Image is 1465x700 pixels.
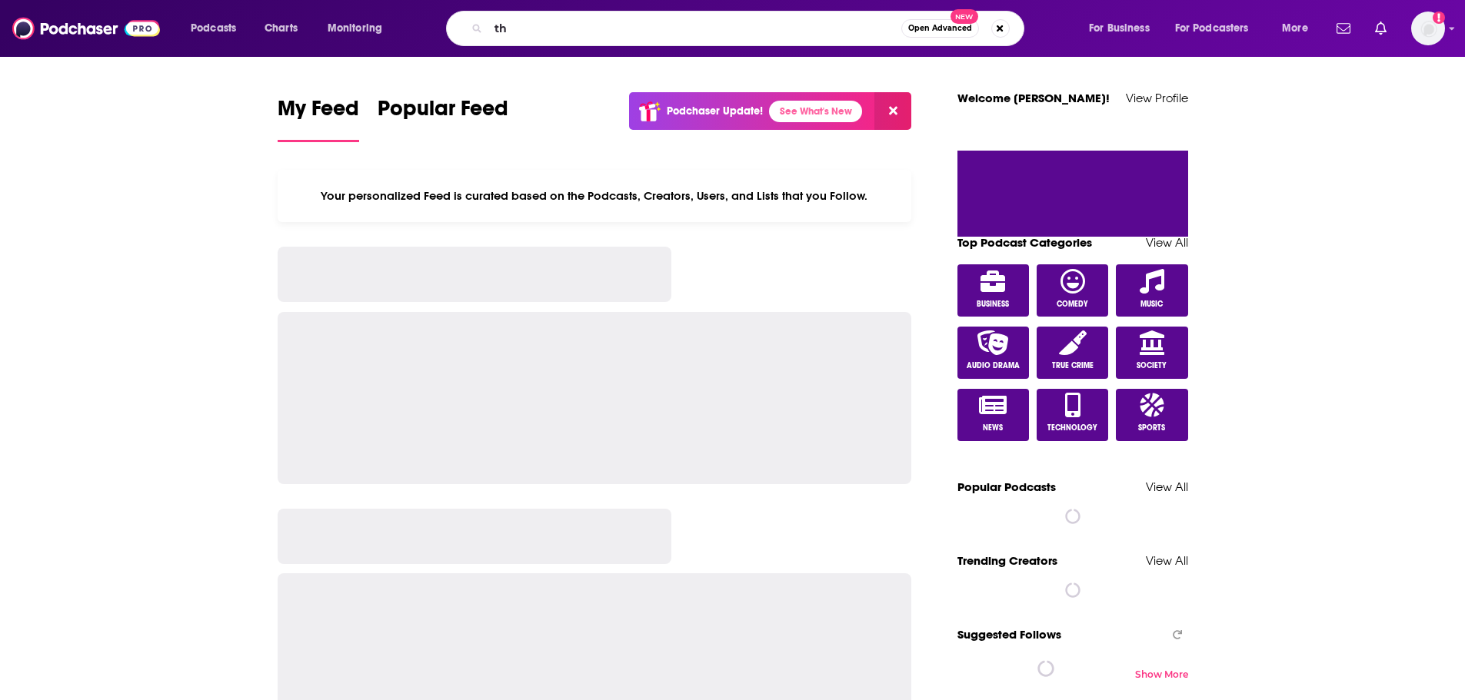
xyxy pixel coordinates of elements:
span: Logged in as Ashley_Beenen [1411,12,1445,45]
a: Popular Feed [378,95,508,142]
span: Suggested Follows [957,627,1061,642]
span: Charts [265,18,298,39]
span: Podcasts [191,18,236,39]
button: open menu [1078,16,1169,41]
span: New [951,9,978,24]
a: Show notifications dropdown [1330,15,1357,41]
a: Audio Drama [957,327,1030,379]
span: True Crime [1052,361,1094,370]
a: Popular Podcasts [957,479,1056,494]
span: My Feed [278,95,359,131]
a: View All [1146,235,1188,250]
a: Comedy [1037,264,1109,317]
span: Technology [1047,423,1097,433]
a: Business [957,264,1030,317]
span: Popular Feed [378,95,508,131]
a: Charts [255,16,307,41]
span: Audio Drama [967,361,1020,370]
button: Show profile menu [1411,12,1445,45]
button: open menu [1271,16,1327,41]
a: View All [1146,479,1188,494]
span: News [983,423,1003,433]
p: Podchaser Update! [667,105,763,118]
a: News [957,389,1030,441]
svg: Add a profile image [1433,12,1445,24]
button: Open AdvancedNew [901,19,979,38]
img: Podchaser - Follow, Share and Rate Podcasts [12,14,160,43]
a: My Feed [278,95,359,142]
a: Society [1116,327,1188,379]
span: Business [977,300,1009,309]
a: View All [1146,553,1188,568]
div: Show More [1135,668,1188,680]
img: User Profile [1411,12,1445,45]
span: For Podcasters [1175,18,1249,39]
a: True Crime [1037,327,1109,379]
span: For Business [1089,18,1150,39]
span: Comedy [1057,300,1088,309]
span: Sports [1138,423,1165,433]
span: Society [1137,361,1167,370]
a: Show notifications dropdown [1369,15,1393,41]
button: open menu [180,16,256,41]
a: View Profile [1126,91,1188,105]
div: Search podcasts, credits, & more... [461,11,1039,46]
input: Search podcasts, credits, & more... [488,16,901,41]
a: Music [1116,264,1188,317]
a: Sports [1116,389,1188,441]
a: See What's New [769,101,862,122]
span: Monitoring [328,18,382,39]
button: open menu [317,16,402,41]
a: Welcome [PERSON_NAME]! [957,91,1110,105]
button: open menu [1165,16,1271,41]
span: Open Advanced [908,25,972,32]
span: Music [1140,300,1163,309]
span: More [1282,18,1308,39]
a: Top Podcast Categories [957,235,1092,250]
div: Your personalized Feed is curated based on the Podcasts, Creators, Users, and Lists that you Follow. [278,170,912,222]
a: Technology [1037,389,1109,441]
a: Trending Creators [957,553,1057,568]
